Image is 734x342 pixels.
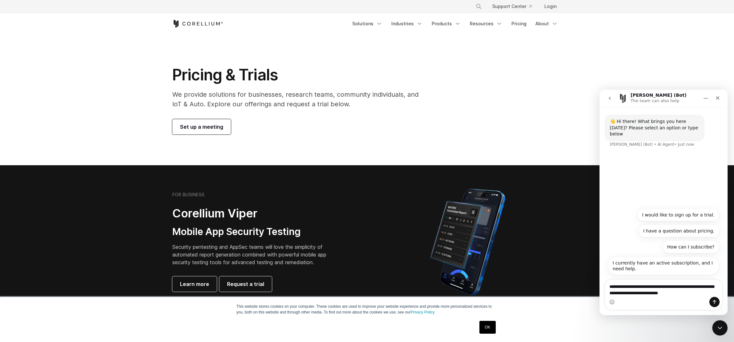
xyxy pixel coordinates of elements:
a: OK [479,321,496,334]
a: Privacy Policy. [411,310,435,314]
p: This website stores cookies on your computer. These cookies are used to improve your website expe... [236,304,498,315]
a: Solutions [348,18,386,29]
a: Corellium Home [172,20,223,28]
a: Industries [387,18,427,29]
h6: FOR BUSINESS [172,192,204,198]
span: Set up a meeting [180,123,223,131]
a: Learn more [172,276,217,292]
a: Login [539,1,562,12]
a: Request a trial [219,276,272,292]
a: Products [428,18,465,29]
span: Learn more [180,280,209,288]
a: Set up a meeting [172,119,231,134]
p: Security pentesting and AppSec teams will love the simplicity of automated report generation comb... [172,243,336,266]
iframe: Intercom live chat [599,90,728,315]
h2: Corellium Viper [172,206,336,221]
p: We provide solutions for businesses, research teams, community individuals, and IoT & Auto. Explo... [172,90,428,109]
a: Resources [466,18,506,29]
a: Pricing [508,18,530,29]
h1: Pricing & Trials [172,65,428,85]
img: Corellium MATRIX automated report on iPhone showing app vulnerability test results across securit... [420,186,516,298]
span: Request a trial [227,280,264,288]
a: About [532,18,562,29]
a: Support Center [487,1,537,12]
iframe: Intercom live chat [712,320,728,336]
h3: Mobile App Security Testing [172,226,336,238]
button: Search [473,1,485,12]
div: Navigation Menu [468,1,562,12]
div: Navigation Menu [348,18,562,29]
